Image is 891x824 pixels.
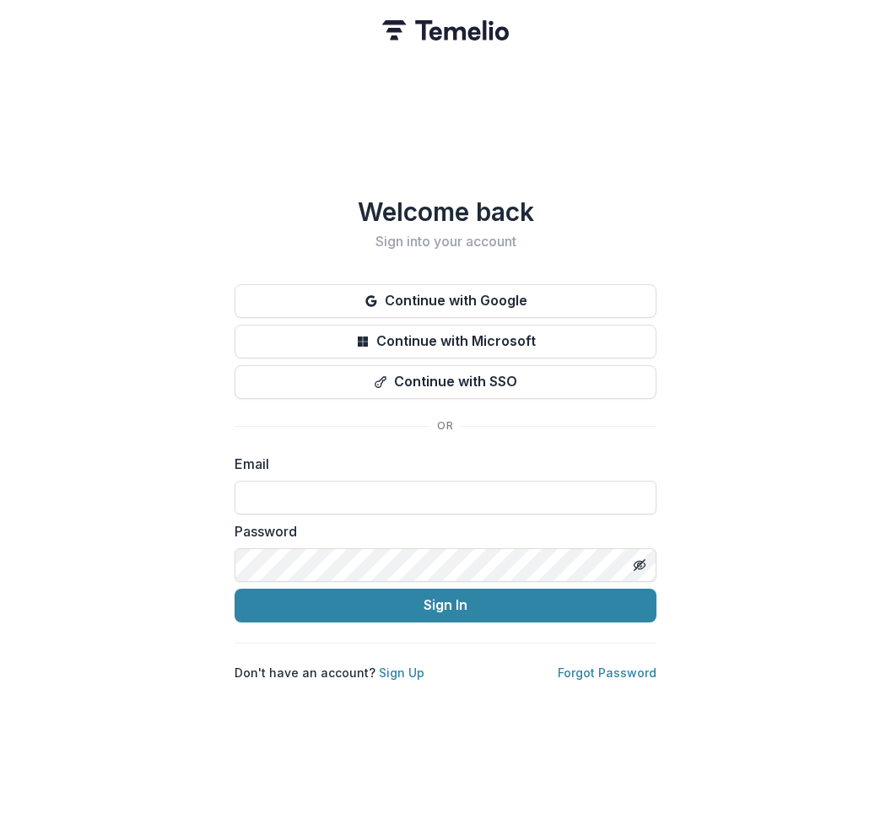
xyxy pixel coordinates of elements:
[235,589,656,622] button: Sign In
[379,665,424,680] a: Sign Up
[558,665,656,680] a: Forgot Password
[382,20,509,40] img: Temelio
[235,197,656,227] h1: Welcome back
[235,664,424,681] p: Don't have an account?
[626,552,653,579] button: Toggle password visibility
[235,234,656,250] h2: Sign into your account
[235,325,656,358] button: Continue with Microsoft
[235,284,656,318] button: Continue with Google
[235,521,646,541] label: Password
[235,365,656,399] button: Continue with SSO
[235,454,646,474] label: Email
